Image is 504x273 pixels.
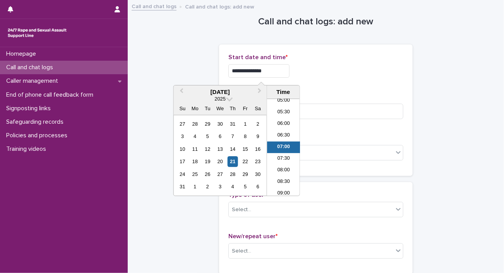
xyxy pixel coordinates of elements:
button: Next Month [254,86,267,99]
div: [DATE] [174,89,267,96]
div: Choose Thursday, August 28th, 2025 [228,169,238,179]
span: Start date and time [228,54,288,60]
div: Choose Monday, July 28th, 2025 [190,119,200,129]
li: 08:00 [267,165,300,176]
div: Choose Sunday, August 31st, 2025 [177,181,188,192]
div: Time [269,89,298,96]
div: Choose Wednesday, September 3rd, 2025 [215,181,225,192]
li: 07:00 [267,142,300,153]
div: Choose Tuesday, August 19th, 2025 [202,156,213,167]
div: Choose Saturday, August 2nd, 2025 [253,119,263,129]
li: 09:00 [267,188,300,200]
li: 05:30 [267,107,300,118]
div: Choose Friday, August 22nd, 2025 [240,156,250,167]
div: Th [228,103,238,114]
li: 06:30 [267,130,300,142]
span: New/repeat user [228,233,278,239]
li: 05:00 [267,95,300,107]
div: Choose Saturday, September 6th, 2025 [253,181,263,192]
div: Choose Friday, August 8th, 2025 [240,131,250,142]
a: Call and chat logs [132,2,177,10]
div: Choose Tuesday, August 5th, 2025 [202,131,213,142]
div: Select... [232,206,251,214]
div: Choose Sunday, July 27th, 2025 [177,119,188,129]
span: Type of user [228,192,266,198]
img: rhQMoQhaT3yELyF149Cw [6,25,68,41]
div: Tu [202,103,213,114]
button: Previous Month [175,86,187,99]
div: Choose Friday, September 5th, 2025 [240,181,250,192]
div: Choose Sunday, August 10th, 2025 [177,144,188,154]
div: Choose Monday, September 1st, 2025 [190,181,200,192]
span: 2025 [215,96,226,102]
div: Mo [190,103,200,114]
div: We [215,103,225,114]
div: Choose Tuesday, August 26th, 2025 [202,169,213,179]
div: Choose Wednesday, August 13th, 2025 [215,144,225,154]
p: Safeguarding records [3,118,70,126]
div: Choose Saturday, August 16th, 2025 [253,144,263,154]
p: Signposting links [3,105,57,112]
div: Choose Thursday, August 14th, 2025 [228,144,238,154]
li: 07:30 [267,153,300,165]
div: Choose Thursday, August 7th, 2025 [228,131,238,142]
div: Fr [240,103,250,114]
div: Choose Wednesday, August 27th, 2025 [215,169,225,179]
div: Choose Wednesday, August 6th, 2025 [215,131,225,142]
div: Choose Saturday, August 9th, 2025 [253,131,263,142]
p: Policies and processes [3,132,74,139]
p: Call and chat logs: add new [185,2,254,10]
div: Choose Saturday, August 30th, 2025 [253,169,263,179]
div: Choose Monday, August 18th, 2025 [190,156,200,167]
div: Select... [232,247,251,255]
div: Choose Tuesday, July 29th, 2025 [202,119,213,129]
li: 08:30 [267,176,300,188]
div: Choose Wednesday, July 30th, 2025 [215,119,225,129]
div: Choose Friday, August 1st, 2025 [240,119,250,129]
p: Training videos [3,145,52,153]
div: Choose Sunday, August 3rd, 2025 [177,131,188,142]
div: month 2025-08 [176,118,264,193]
div: Choose Monday, August 4th, 2025 [190,131,200,142]
div: Choose Monday, August 25th, 2025 [190,169,200,179]
div: Choose Monday, August 11th, 2025 [190,144,200,154]
p: Caller management [3,77,64,85]
p: Call and chat logs [3,64,59,71]
p: Homepage [3,50,42,58]
div: Choose Sunday, August 17th, 2025 [177,156,188,167]
div: Choose Tuesday, August 12th, 2025 [202,144,213,154]
div: Choose Wednesday, August 20th, 2025 [215,156,225,167]
div: Sa [253,103,263,114]
h1: Call and chat logs: add new [219,16,413,27]
li: 06:00 [267,118,300,130]
div: Choose Friday, August 15th, 2025 [240,144,250,154]
div: Choose Thursday, July 31st, 2025 [228,119,238,129]
div: Choose Tuesday, September 2nd, 2025 [202,181,213,192]
div: Choose Sunday, August 24th, 2025 [177,169,188,179]
div: Su [177,103,188,114]
div: Choose Saturday, August 23rd, 2025 [253,156,263,167]
div: Choose Thursday, September 4th, 2025 [228,181,238,192]
p: End of phone call feedback form [3,91,99,99]
div: Choose Friday, August 29th, 2025 [240,169,250,179]
div: Choose Thursday, August 21st, 2025 [228,156,238,167]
